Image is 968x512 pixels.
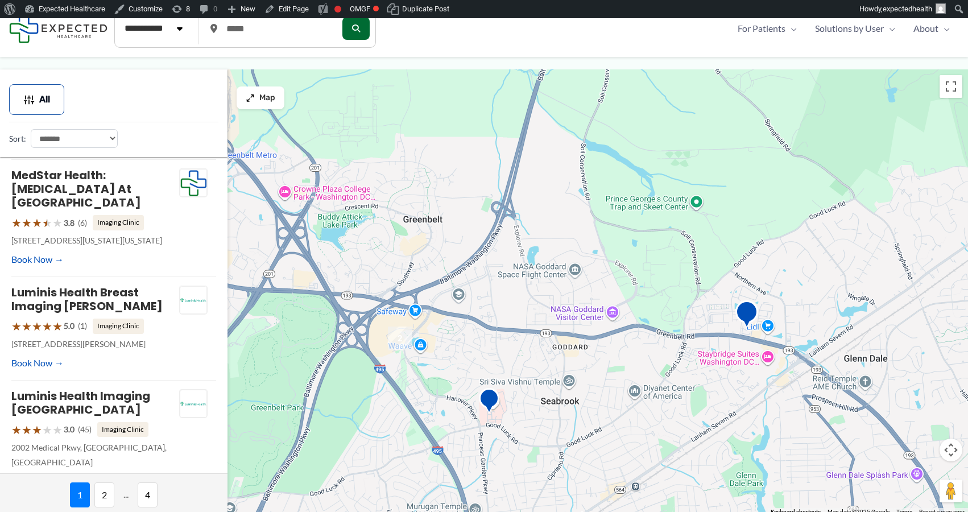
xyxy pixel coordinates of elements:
span: ★ [52,212,63,233]
span: Map [259,93,275,103]
a: Book Now [11,354,64,371]
span: ★ [32,419,42,440]
span: ★ [22,316,32,337]
span: ★ [42,212,52,233]
span: Solutions by User [815,20,884,37]
span: 4 [138,482,158,507]
p: [STREET_ADDRESS][PERSON_NAME] [11,337,179,352]
span: ★ [32,212,42,233]
span: ★ [22,419,32,440]
a: Book Now [11,251,64,268]
span: (6) [78,216,87,230]
button: All [9,84,64,115]
span: 5.0 [64,319,75,333]
span: ★ [32,316,42,337]
span: Imaging Clinic [97,422,148,437]
button: Map camera controls [940,439,962,461]
span: 2 [94,482,114,507]
span: ★ [22,212,32,233]
span: ★ [42,419,52,440]
a: AboutMenu Toggle [904,20,959,37]
img: Filter [23,94,35,105]
span: Menu Toggle [785,20,797,37]
span: Menu Toggle [884,20,895,37]
img: Luminis Health Imaging Annapolis [180,390,207,418]
span: Imaging Clinic [93,319,144,333]
button: Drag Pegman onto the map to open Street View [940,480,962,502]
a: Luminis Health Imaging [GEOGRAPHIC_DATA] [11,388,150,418]
span: ★ [42,316,52,337]
span: (1) [78,319,87,333]
span: ★ [11,419,22,440]
div: Focus keyphrase not set [334,6,341,13]
div: Luminis Health Breast Imaging Lanham [479,388,499,417]
div: Progressive Radiology [735,300,758,332]
img: Expected Healthcare Logo - side, dark font, small [9,14,107,43]
span: ... [119,482,133,507]
img: Expected Healthcare Logo [180,169,207,197]
button: Map [237,86,284,109]
label: Sort: [9,131,26,146]
span: About [913,20,938,37]
p: [STREET_ADDRESS][US_STATE][US_STATE] [11,233,179,248]
a: Book Now [11,473,64,490]
span: Menu Toggle [938,20,950,37]
span: ★ [52,419,63,440]
img: Maximize [246,93,255,102]
a: For PatientsMenu Toggle [729,20,806,37]
span: Imaging Clinic [93,215,144,230]
span: ★ [11,212,22,233]
span: ★ [11,316,22,337]
span: 1 [70,482,90,507]
button: Toggle fullscreen view [940,75,962,98]
p: 2002 Medical Pkwy, [GEOGRAPHIC_DATA], [GEOGRAPHIC_DATA] [11,440,179,470]
div: 2 [388,327,412,350]
span: 3.0 [64,422,75,437]
a: MedStar Health: [MEDICAL_DATA] at [GEOGRAPHIC_DATA] [11,167,141,210]
span: (45) [78,422,92,437]
img: Luminis Health Breast Imaging Lanham [180,286,207,315]
a: Luminis Health Breast Imaging [PERSON_NAME] [11,284,163,314]
a: Solutions by UserMenu Toggle [806,20,904,37]
span: ★ [52,316,63,337]
span: For Patients [738,20,785,37]
span: expectedhealth [883,5,932,13]
span: All [39,96,50,104]
span: 3.8 [64,216,75,230]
